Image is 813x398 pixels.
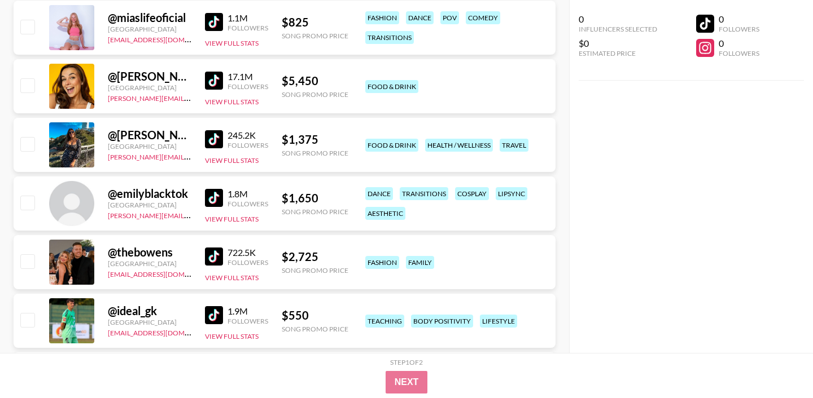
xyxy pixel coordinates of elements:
div: Song Promo Price [282,207,348,216]
div: teaching [365,315,404,328]
div: family [406,256,434,269]
div: Song Promo Price [282,149,348,157]
div: $ 1,375 [282,132,348,147]
div: body positivity [411,315,473,328]
div: $ 1,650 [282,191,348,205]
div: transitions [400,187,448,200]
div: $ 825 [282,15,348,29]
div: 722.5K [228,247,268,258]
div: 17.1M [228,71,268,82]
a: [PERSON_NAME][EMAIL_ADDRESS][DOMAIN_NAME] [108,151,275,161]
button: View Full Stats [205,98,259,106]
div: [GEOGRAPHIC_DATA] [108,201,191,209]
div: Estimated Price [579,49,657,58]
div: @ ideal_gk [108,304,191,318]
div: fashion [365,256,399,269]
div: 1.9M [228,306,268,317]
div: 245.2K [228,130,268,141]
div: [GEOGRAPHIC_DATA] [108,142,191,151]
div: $0 [579,38,657,49]
img: TikTok [205,72,223,90]
button: View Full Stats [205,215,259,223]
div: pov [440,11,459,24]
div: 1.8M [228,188,268,200]
div: 0 [719,38,759,49]
div: Followers [719,49,759,58]
div: $ 5,450 [282,74,348,88]
div: Influencers Selected [579,25,657,33]
div: Song Promo Price [282,90,348,99]
div: food & drink [365,139,418,152]
div: dance [406,11,434,24]
a: [EMAIL_ADDRESS][DOMAIN_NAME] [108,268,221,278]
div: comedy [466,11,500,24]
a: [PERSON_NAME][EMAIL_ADDRESS][DOMAIN_NAME] [108,209,275,220]
div: $ 550 [282,308,348,322]
div: $ 2,725 [282,250,348,264]
div: aesthetic [365,207,405,220]
div: Step 1 of 2 [390,358,423,366]
button: View Full Stats [205,332,259,340]
a: [PERSON_NAME][EMAIL_ADDRESS][DOMAIN_NAME] [108,92,275,103]
div: [GEOGRAPHIC_DATA] [108,259,191,268]
button: View Full Stats [205,156,259,165]
div: Followers [228,24,268,32]
div: health / wellness [425,139,493,152]
img: TikTok [205,189,223,207]
div: Followers [228,258,268,267]
div: lipsync [496,187,527,200]
div: [GEOGRAPHIC_DATA] [108,318,191,326]
div: Followers [228,82,268,91]
div: lifestyle [480,315,517,328]
div: @ thebowens [108,245,191,259]
div: fashion [365,11,399,24]
div: [GEOGRAPHIC_DATA] [108,25,191,33]
div: travel [500,139,528,152]
div: cosplay [455,187,489,200]
div: 1.1M [228,12,268,24]
div: Song Promo Price [282,325,348,333]
div: @ [PERSON_NAME] [108,69,191,83]
div: dance [365,187,393,200]
iframe: Drift Widget Chat Controller [757,342,799,384]
div: 0 [719,14,759,25]
a: [EMAIL_ADDRESS][DOMAIN_NAME] [108,326,221,337]
div: transitions [365,31,414,44]
div: food & drink [365,80,418,93]
div: @ emilyblacktok [108,187,191,201]
div: 0 [579,14,657,25]
img: TikTok [205,306,223,324]
div: @ miaslifeoficial [108,11,191,25]
div: @ [PERSON_NAME] [108,128,191,142]
img: TikTok [205,247,223,266]
div: Song Promo Price [282,266,348,275]
img: TikTok [205,130,223,148]
div: Followers [719,25,759,33]
button: View Full Stats [205,273,259,282]
div: [GEOGRAPHIC_DATA] [108,83,191,92]
img: TikTok [205,13,223,31]
a: [EMAIL_ADDRESS][DOMAIN_NAME] [108,33,221,44]
button: Next [386,371,428,393]
div: Followers [228,200,268,208]
button: View Full Stats [205,39,259,47]
div: Followers [228,317,268,325]
div: Song Promo Price [282,32,348,40]
div: Followers [228,141,268,149]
